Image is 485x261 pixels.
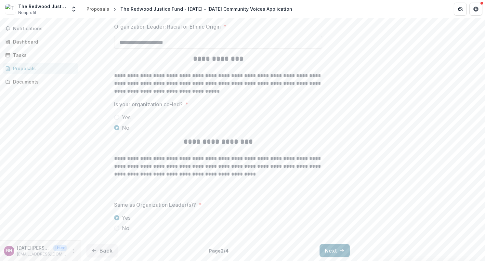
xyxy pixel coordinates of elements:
div: Proposals [13,65,73,72]
span: Yes [122,113,131,121]
a: Proposals [84,4,112,14]
p: User [53,245,67,251]
button: Open entity switcher [69,3,78,16]
div: The Redwood Justice Fund [18,3,67,10]
button: Notifications [3,23,78,34]
span: No [122,224,129,232]
div: Dashboard [13,38,73,45]
button: Partners [454,3,467,16]
button: Back [86,244,118,257]
span: Yes [122,214,131,222]
p: [DATE][PERSON_NAME] [17,244,51,251]
div: Noel Hanrahan [6,249,12,253]
img: The Redwood Justice Fund [5,4,16,14]
span: Notifications [13,26,76,32]
button: Next [320,244,350,257]
div: Proposals [86,6,109,12]
button: Get Help [469,3,482,16]
p: Organization Leader: Racial or Ethnic Origin [114,23,221,31]
p: Is your organization co-led? [114,100,183,108]
a: Tasks [3,50,78,60]
a: Documents [3,76,78,87]
div: Documents [13,78,73,85]
p: Same as Organization Leader(s)? [114,201,196,209]
div: The Redwood Justice Fund - [DATE] - [DATE] Community Voices Application [120,6,292,12]
a: Dashboard [3,36,78,47]
p: [EMAIL_ADDRESS][DOMAIN_NAME] [17,251,67,257]
nav: breadcrumb [84,4,295,14]
span: Nonprofit [18,10,36,16]
p: Page 2 / 4 [209,247,229,254]
div: Tasks [13,52,73,59]
button: More [69,247,77,255]
a: Proposals [3,63,78,74]
span: No [122,124,129,132]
